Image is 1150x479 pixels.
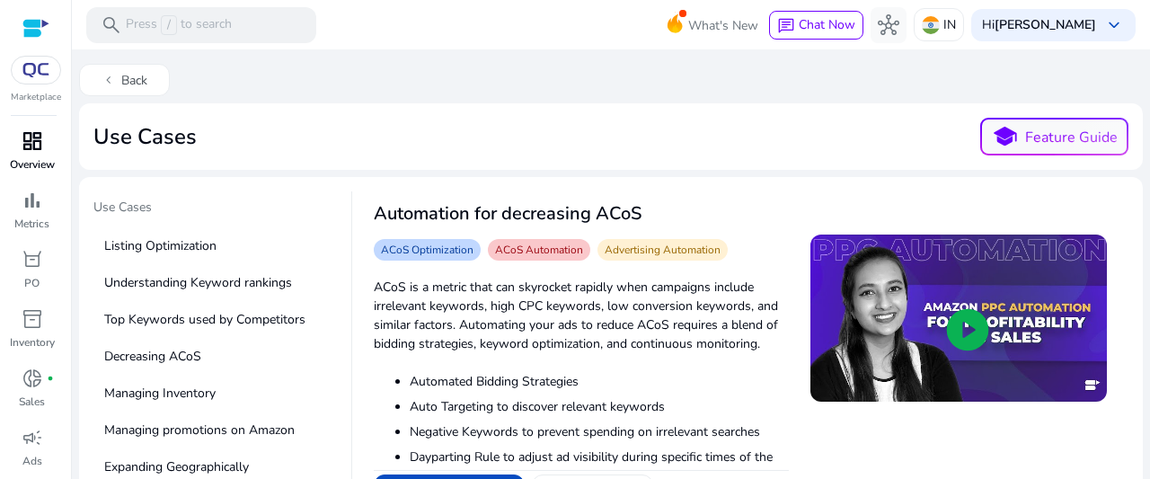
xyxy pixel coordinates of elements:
[79,64,170,96] button: chevron_leftBack
[1025,127,1118,148] p: Feature Guide
[22,190,43,211] span: bar_chart
[980,118,1128,155] button: schoolFeature Guide
[995,16,1096,33] b: [PERSON_NAME]
[605,243,721,257] span: Advertising Automation
[495,243,583,257] span: ACoS Automation
[871,7,907,43] button: hub
[410,372,789,391] li: Automated Bidding Strategies
[374,203,641,225] h3: Automation for decreasing ACoS
[93,340,344,373] p: Decreasing ACoS
[24,275,40,291] p: PO
[93,266,344,299] p: Understanding Keyword rankings
[93,198,344,224] p: Use Cases
[688,10,758,41] span: What's New
[769,11,863,40] button: chatChat Now
[942,305,993,355] span: play_circle
[22,453,42,469] p: Ads
[810,235,1107,402] img: sddefault.jpg
[11,91,61,104] p: Marketplace
[799,16,855,33] span: Chat Now
[22,427,43,448] span: campaign
[22,368,43,389] span: donut_small
[410,422,789,441] li: Negative Keywords to prevent spending on irrelevant searches
[19,394,45,410] p: Sales
[381,243,473,257] span: ACoS Optimization
[10,156,55,173] p: Overview
[943,9,956,40] p: IN
[47,375,54,382] span: fiber_manual_record
[10,334,55,350] p: Inventory
[374,278,789,353] p: ACoS is a metric that can skyrocket rapidly when campaigns include irrelevant keywords, high CPC ...
[22,130,43,152] span: dashboard
[982,19,1096,31] p: Hi
[922,16,940,34] img: in.svg
[1103,14,1125,36] span: keyboard_arrow_down
[410,397,789,416] li: Auto Targeting to discover relevant keywords
[93,303,344,336] p: Top Keywords used by Competitors
[126,15,232,35] p: Press to search
[102,73,116,87] span: chevron_left
[101,14,122,36] span: search
[93,413,344,447] p: Managing promotions on Amazon
[93,124,197,150] h2: Use Cases
[161,15,177,35] span: /
[992,124,1018,150] span: school
[777,17,795,35] span: chat
[93,377,344,410] p: Managing Inventory
[14,216,49,232] p: Metrics
[20,63,52,77] img: QC-logo.svg
[93,229,344,262] p: Listing Optimization
[878,14,899,36] span: hub
[22,308,43,330] span: inventory_2
[22,249,43,271] span: orders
